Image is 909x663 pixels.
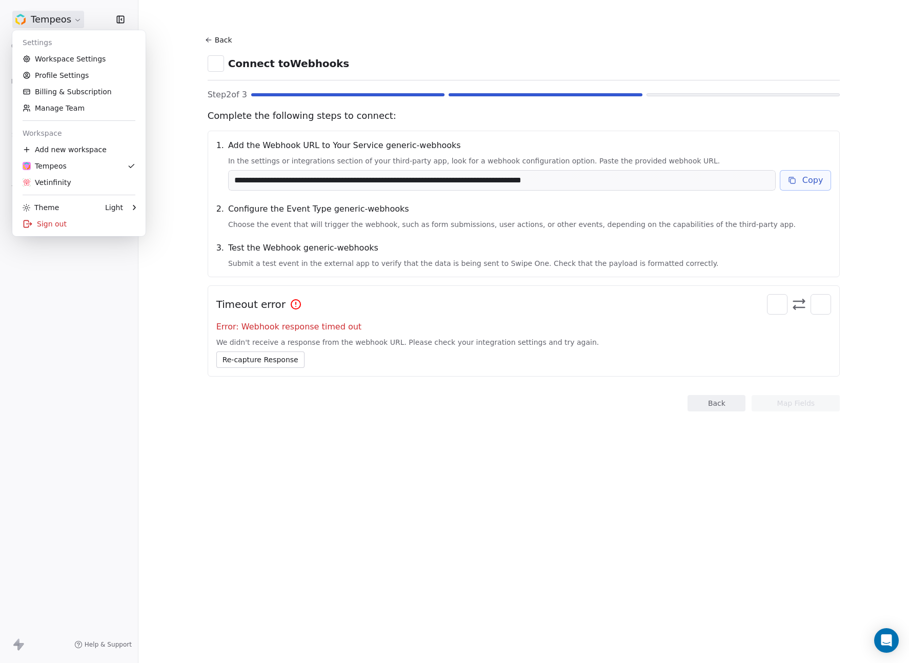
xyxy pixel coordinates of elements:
div: Theme [23,202,59,213]
a: Manage Team [16,100,142,116]
img: vetinfinity-icon-512-color.png [23,178,31,187]
div: Workspace [16,125,142,141]
div: Light [105,202,123,213]
img: icon-tempeos-512.png [23,162,31,170]
div: Add new workspace [16,141,142,158]
div: Tempeos [23,161,67,171]
div: Settings [16,34,142,51]
div: Sign out [16,216,142,232]
a: Profile Settings [16,67,142,84]
a: Billing & Subscription [16,84,142,100]
div: Vetinfinity [23,177,71,188]
a: Workspace Settings [16,51,142,67]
